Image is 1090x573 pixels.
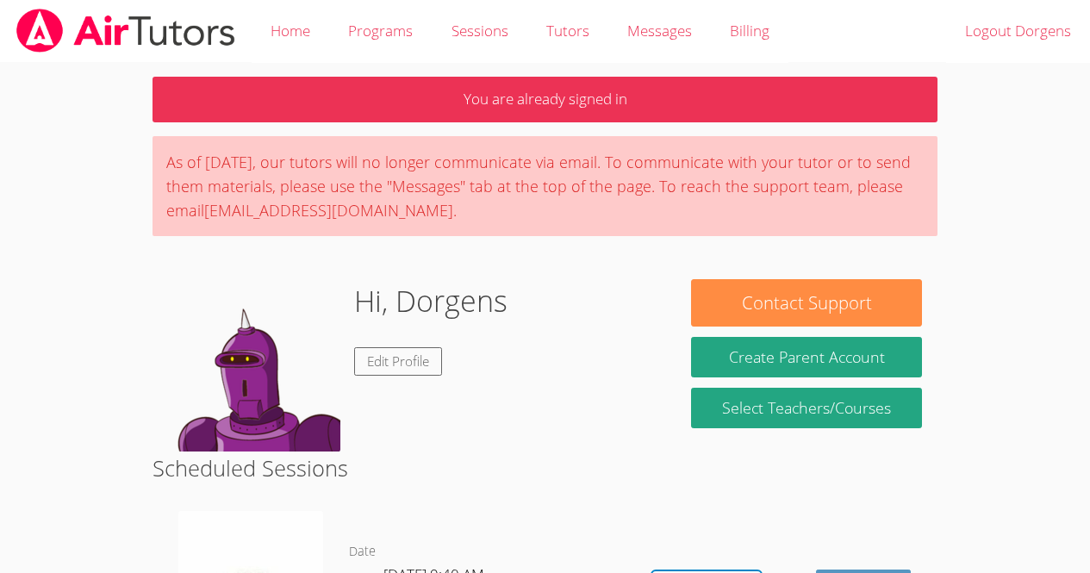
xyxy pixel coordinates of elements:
img: airtutors_banner-c4298cdbf04f3fff15de1276eac7730deb9818008684d7c2e4769d2f7ddbe033.png [15,9,237,53]
h1: Hi, Dorgens [354,279,508,323]
span: Messages [627,21,692,40]
h2: Scheduled Sessions [153,452,937,484]
a: Select Teachers/Courses [691,388,921,428]
div: As of [DATE], our tutors will no longer communicate via email. To communicate with your tutor or ... [153,136,937,236]
a: Edit Profile [354,347,442,376]
p: You are already signed in [153,77,937,122]
dt: Date [349,541,376,563]
img: default.png [168,279,340,452]
button: Create Parent Account [691,337,921,377]
button: Contact Support [691,279,921,327]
